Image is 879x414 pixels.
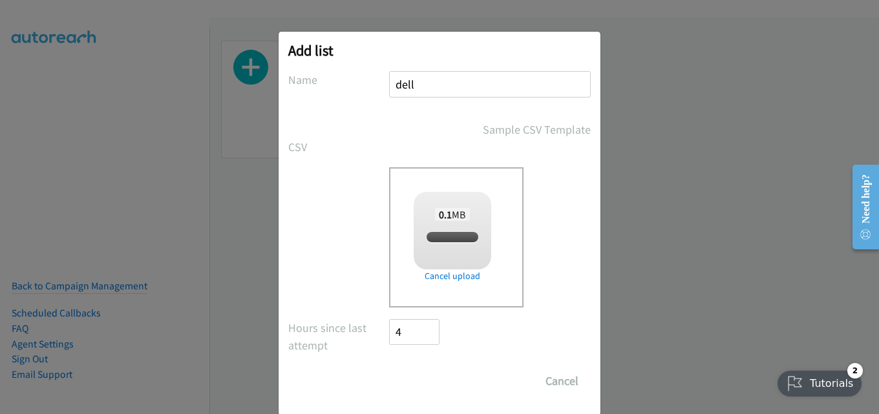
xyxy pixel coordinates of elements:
button: Cancel [533,368,591,394]
span: split_12.csv [429,231,476,243]
a: Sample CSV Template [483,121,591,138]
iframe: Resource Center [842,156,879,258]
span: MB [435,208,470,221]
iframe: Checklist [770,358,869,404]
h2: Add list [288,41,591,59]
strong: 0.1 [439,208,452,221]
label: CSV [288,138,389,156]
label: Name [288,71,389,88]
a: Cancel upload [414,269,491,283]
label: Hours since last attempt [288,319,389,354]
